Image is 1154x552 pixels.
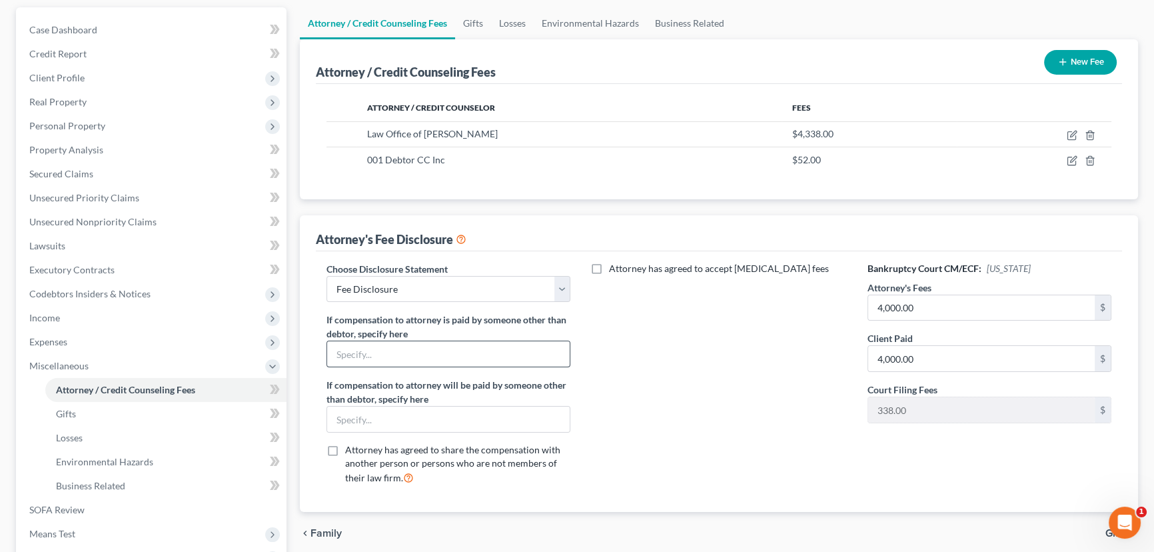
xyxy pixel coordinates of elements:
[300,528,342,539] button: chevron_left Family
[367,128,498,139] span: Law Office of [PERSON_NAME]
[1136,507,1147,517] span: 1
[326,378,570,406] label: If compensation to attorney will be paid by someone other than debtor, specify here
[867,331,913,345] label: Client Paid
[29,48,87,59] span: Credit Report
[45,450,287,474] a: Environmental Hazards
[300,528,310,539] i: chevron_left
[867,281,931,295] label: Attorney's Fees
[491,7,534,39] a: Losses
[1095,295,1111,321] div: $
[29,264,115,275] span: Executory Contracts
[987,263,1031,274] span: [US_STATE]
[792,128,834,139] span: $4,338.00
[327,341,570,367] input: Specify...
[792,103,811,113] span: Fees
[868,295,1095,321] input: 0.00
[310,528,342,539] span: Family
[29,216,157,227] span: Unsecured Nonpriority Claims
[1109,507,1141,539] iframe: Intercom live chat
[316,64,496,80] div: Attorney / Credit Counseling Fees
[534,7,647,39] a: Environmental Hazards
[19,138,287,162] a: Property Analysis
[19,210,287,234] a: Unsecured Nonpriority Claims
[326,313,570,341] label: If compensation to attorney is paid by someone other than debtor, specify here
[367,154,445,165] span: 001 Debtor CC Inc
[45,426,287,450] a: Losses
[29,288,151,299] span: Codebtors Insiders & Notices
[868,346,1095,371] input: 0.00
[19,162,287,186] a: Secured Claims
[609,263,829,274] span: Attorney has agreed to accept [MEDICAL_DATA] fees
[29,96,87,107] span: Real Property
[29,360,89,371] span: Miscellaneous
[367,103,495,113] span: Attorney / Credit Counselor
[300,7,455,39] a: Attorney / Credit Counseling Fees
[29,24,97,35] span: Case Dashboard
[868,397,1095,423] input: 0.00
[29,336,67,347] span: Expenses
[29,144,103,155] span: Property Analysis
[1095,346,1111,371] div: $
[1105,528,1127,539] span: Gifts
[1105,528,1138,539] button: Gifts chevron_right
[867,262,1111,275] h6: Bankruptcy Court CM/ECF:
[455,7,491,39] a: Gifts
[29,168,93,179] span: Secured Claims
[19,18,287,42] a: Case Dashboard
[45,474,287,498] a: Business Related
[56,408,76,419] span: Gifts
[19,234,287,258] a: Lawsuits
[29,240,65,251] span: Lawsuits
[345,444,560,483] span: Attorney has agreed to share the compensation with another person or persons who are not members ...
[1095,397,1111,423] div: $
[647,7,732,39] a: Business Related
[327,407,570,432] input: Specify...
[29,120,105,131] span: Personal Property
[29,72,85,83] span: Client Profile
[19,498,287,522] a: SOFA Review
[19,42,287,66] a: Credit Report
[1044,50,1117,75] button: New Fee
[45,378,287,402] a: Attorney / Credit Counseling Fees
[19,186,287,210] a: Unsecured Priority Claims
[19,258,287,282] a: Executory Contracts
[29,528,75,539] span: Means Test
[56,480,125,491] span: Business Related
[56,384,195,395] span: Attorney / Credit Counseling Fees
[29,192,139,203] span: Unsecured Priority Claims
[316,231,466,247] div: Attorney's Fee Disclosure
[29,504,85,515] span: SOFA Review
[29,312,60,323] span: Income
[56,432,83,443] span: Losses
[867,383,937,397] label: Court Filing Fees
[56,456,153,467] span: Environmental Hazards
[326,262,448,276] label: Choose Disclosure Statement
[792,154,821,165] span: $52.00
[45,402,287,426] a: Gifts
